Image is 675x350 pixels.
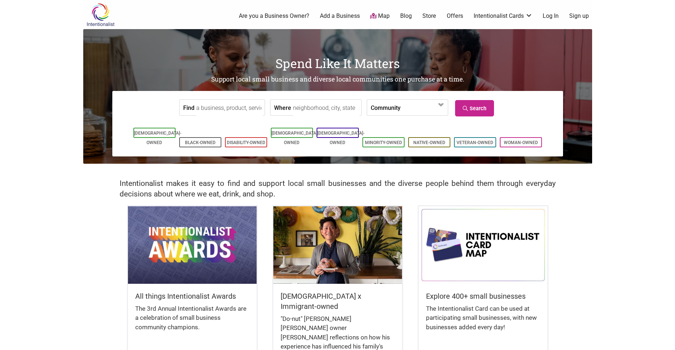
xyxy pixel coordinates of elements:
[272,131,319,145] a: [DEMOGRAPHIC_DATA]-Owned
[128,206,257,283] img: Intentionalist Awards
[457,140,493,145] a: Veteran-Owned
[413,140,445,145] a: Native-Owned
[274,100,291,115] label: Where
[281,291,395,311] h5: [DEMOGRAPHIC_DATA] x Immigrant-owned
[447,12,463,20] a: Offers
[273,206,402,283] img: King Donuts - Hong Chhuor
[370,12,390,20] a: Map
[227,140,265,145] a: Disability-Owned
[120,178,556,199] h2: Intentionalist makes it easy to find and support local small businesses and the diverse people be...
[185,140,216,145] a: Black-Owned
[543,12,559,20] a: Log In
[134,131,181,145] a: [DEMOGRAPHIC_DATA]-Owned
[83,55,592,72] h1: Spend Like It Matters
[83,3,118,27] img: Intentionalist
[569,12,589,20] a: Sign up
[504,140,538,145] a: Woman-Owned
[83,75,592,84] h2: Support local small business and diverse local communities one purchase at a time.
[455,100,494,116] a: Search
[239,12,309,20] a: Are you a Business Owner?
[400,12,412,20] a: Blog
[426,304,540,339] div: The Intentionalist Card can be used at participating small businesses, with new businesses added ...
[320,12,360,20] a: Add a Business
[135,291,249,301] h5: All things Intentionalist Awards
[317,131,365,145] a: [DEMOGRAPHIC_DATA]-Owned
[365,140,402,145] a: Minority-Owned
[196,100,263,116] input: a business, product, service
[426,291,540,301] h5: Explore 400+ small businesses
[371,100,401,115] label: Community
[422,12,436,20] a: Store
[474,12,533,20] a: Intentionalist Cards
[183,100,194,115] label: Find
[293,100,359,116] input: neighborhood, city, state
[135,304,249,339] div: The 3rd Annual Intentionalist Awards are a celebration of small business community champions.
[419,206,547,283] img: Intentionalist Card Map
